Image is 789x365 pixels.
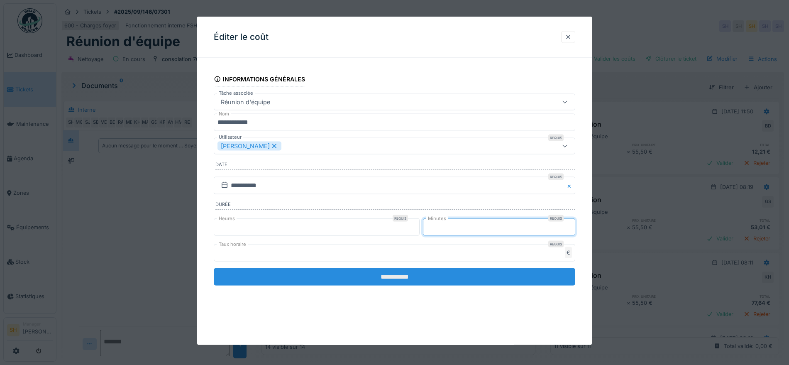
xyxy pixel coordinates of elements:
label: Utilisateur [217,134,243,141]
label: Minutes [426,215,448,222]
label: Nom [217,110,231,118]
div: € [565,247,572,258]
label: Tâche associée [217,90,255,97]
label: Heures [217,215,237,222]
div: Requis [548,215,564,221]
label: Durée [215,201,575,210]
div: [PERSON_NAME] [217,142,281,151]
div: Requis [548,240,564,247]
button: Close [566,176,575,194]
label: Taux horaire [217,240,248,247]
div: Réunion d'équipe [217,98,274,107]
div: Requis [393,215,408,221]
div: Informations générales [214,73,305,87]
h3: Éditer le coût [214,32,269,42]
div: Requis [548,173,564,180]
label: Date [215,161,575,170]
div: Requis [548,135,564,141]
